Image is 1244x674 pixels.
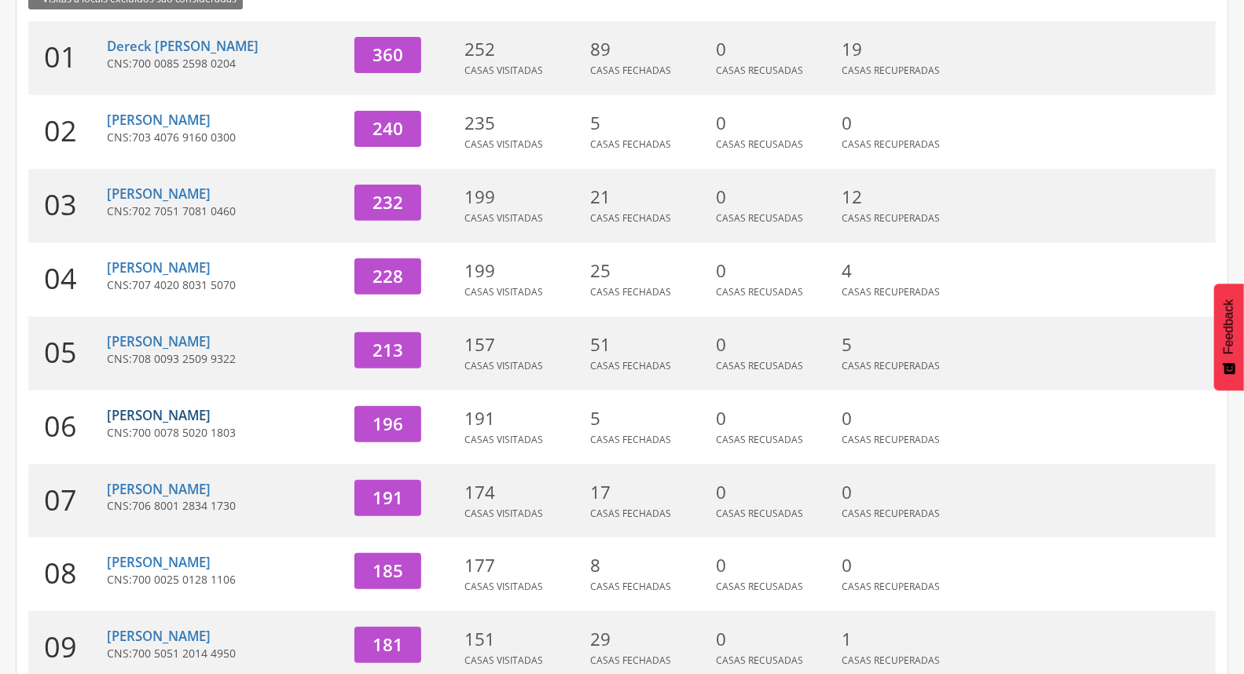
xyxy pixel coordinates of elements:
span: 706 8001 2834 1730 [132,498,236,513]
span: Casas Visitadas [464,507,543,520]
div: 06 [28,390,107,464]
a: [PERSON_NAME] [107,553,211,571]
p: 4 [842,258,960,284]
p: 17 [590,480,708,505]
span: Casas Visitadas [464,211,543,225]
p: 174 [464,480,582,505]
span: 240 [372,116,403,141]
p: 0 [842,553,960,578]
span: Casas Fechadas [590,285,671,299]
span: Casas Fechadas [590,433,671,446]
p: 0 [716,332,834,357]
span: 700 0085 2598 0204 [132,56,236,71]
p: 19 [842,37,960,62]
div: 08 [28,537,107,611]
p: CNS: [107,203,343,219]
p: 177 [464,553,582,578]
span: Casas Fechadas [590,64,671,77]
a: [PERSON_NAME] [107,332,211,350]
span: Casas Recusadas [716,654,803,667]
p: 0 [716,111,834,136]
span: Casas Visitadas [464,654,543,667]
p: 89 [590,37,708,62]
span: 360 [372,42,403,67]
p: 199 [464,258,582,284]
a: [PERSON_NAME] [107,111,211,129]
button: Feedback - Mostrar pesquisa [1214,284,1244,390]
span: Casas Recusadas [716,211,803,225]
p: 21 [590,185,708,210]
p: 0 [716,480,834,505]
span: Casas Recusadas [716,359,803,372]
span: Casas Recusadas [716,64,803,77]
p: 0 [842,111,960,136]
span: Casas Recuperadas [842,654,940,667]
span: 700 0078 5020 1803 [132,425,236,440]
span: Casas Recusadas [716,433,803,446]
span: 181 [372,632,403,657]
p: 8 [590,553,708,578]
p: 5 [842,332,960,357]
span: Casas Visitadas [464,359,543,372]
span: 700 5051 2014 4950 [132,646,236,661]
p: 235 [464,111,582,136]
p: 0 [716,37,834,62]
span: Casas Fechadas [590,211,671,225]
span: Casas Recuperadas [842,433,940,446]
p: 5 [590,406,708,431]
span: 228 [372,264,403,288]
p: CNS: [107,130,343,145]
a: [PERSON_NAME] [107,627,211,645]
a: [PERSON_NAME] [107,258,211,277]
p: 12 [842,185,960,210]
span: Feedback [1222,299,1236,354]
span: Casas Visitadas [464,137,543,151]
span: Casas Fechadas [590,507,671,520]
span: 185 [372,559,403,583]
p: CNS: [107,498,343,514]
p: 51 [590,332,708,357]
div: 01 [28,21,107,95]
span: 707 4020 8031 5070 [132,277,236,292]
span: Casas Visitadas [464,64,543,77]
span: Casas Fechadas [590,580,671,593]
p: CNS: [107,56,343,71]
a: [PERSON_NAME] [107,185,211,203]
span: 191 [372,485,403,510]
p: 0 [716,553,834,578]
div: 04 [28,243,107,317]
span: 702 7051 7081 0460 [132,203,236,218]
div: 03 [28,169,107,243]
span: Casas Visitadas [464,433,543,446]
span: 213 [372,338,403,362]
span: Casas Recusadas [716,137,803,151]
a: [PERSON_NAME] [107,406,211,424]
div: 05 [28,317,107,390]
span: 703 4076 9160 0300 [132,130,236,145]
p: 0 [716,406,834,431]
span: Casas Recuperadas [842,211,940,225]
p: CNS: [107,646,343,661]
span: 708 0093 2509 9322 [132,351,236,366]
p: 151 [464,627,582,652]
span: 196 [372,412,403,436]
span: 700 0025 0128 1106 [132,572,236,587]
span: Casas Visitadas [464,580,543,593]
p: 191 [464,406,582,431]
div: 07 [28,464,107,538]
p: 29 [590,627,708,652]
p: 0 [716,627,834,652]
div: 02 [28,95,107,169]
span: Casas Recuperadas [842,507,940,520]
p: CNS: [107,425,343,441]
p: 0 [842,480,960,505]
p: 5 [590,111,708,136]
span: Casas Fechadas [590,654,671,667]
p: CNS: [107,572,343,588]
a: Dereck [PERSON_NAME] [107,37,259,55]
p: 252 [464,37,582,62]
span: 232 [372,190,403,214]
span: Casas Recusadas [716,285,803,299]
span: Casas Fechadas [590,359,671,372]
span: Casas Recuperadas [842,137,940,151]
